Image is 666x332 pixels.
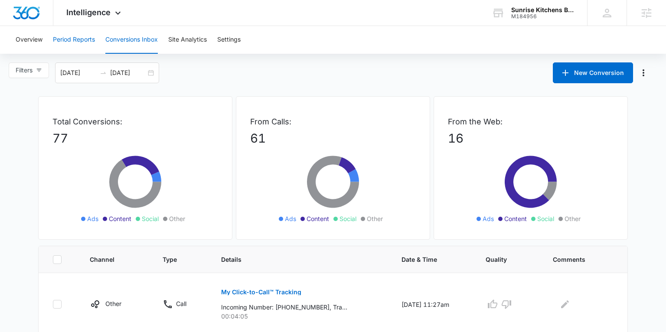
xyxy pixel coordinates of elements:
[402,255,453,264] span: Date & Time
[553,255,601,264] span: Comments
[109,214,131,223] span: Content
[66,8,111,17] span: Intelligence
[60,68,96,78] input: Start date
[163,255,188,264] span: Type
[511,13,575,20] div: account id
[221,312,380,321] p: 00:04:05
[483,214,494,223] span: Ads
[504,214,527,223] span: Content
[537,214,554,223] span: Social
[250,129,416,147] p: 61
[307,214,329,223] span: Content
[250,116,416,127] p: From Calls:
[100,69,107,76] span: to
[448,129,614,147] p: 16
[53,26,95,54] button: Period Reports
[87,214,98,223] span: Ads
[367,214,383,223] span: Other
[558,297,572,311] button: Edit Comments
[16,65,33,75] span: Filters
[169,214,185,223] span: Other
[637,66,650,80] button: Manage Numbers
[221,282,301,303] button: My Click-to-Call™ Tracking
[168,26,207,54] button: Site Analytics
[553,62,633,83] button: New Conversion
[176,299,186,308] p: Call
[110,68,146,78] input: End date
[221,255,368,264] span: Details
[217,26,241,54] button: Settings
[486,255,519,264] span: Quality
[100,69,107,76] span: swap-right
[448,116,614,127] p: From the Web:
[52,116,218,127] p: Total Conversions:
[105,299,121,308] p: Other
[340,214,356,223] span: Social
[105,26,158,54] button: Conversions Inbox
[221,289,301,295] p: My Click-to-Call™ Tracking
[9,62,49,78] button: Filters
[511,7,575,13] div: account name
[16,26,42,54] button: Overview
[52,129,218,147] p: 77
[565,214,581,223] span: Other
[142,214,159,223] span: Social
[221,303,347,312] p: Incoming Number: [PHONE_NUMBER], Tracking Number: [PHONE_NUMBER], Ring To: [PHONE_NUMBER], Caller...
[285,214,296,223] span: Ads
[90,255,129,264] span: Channel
